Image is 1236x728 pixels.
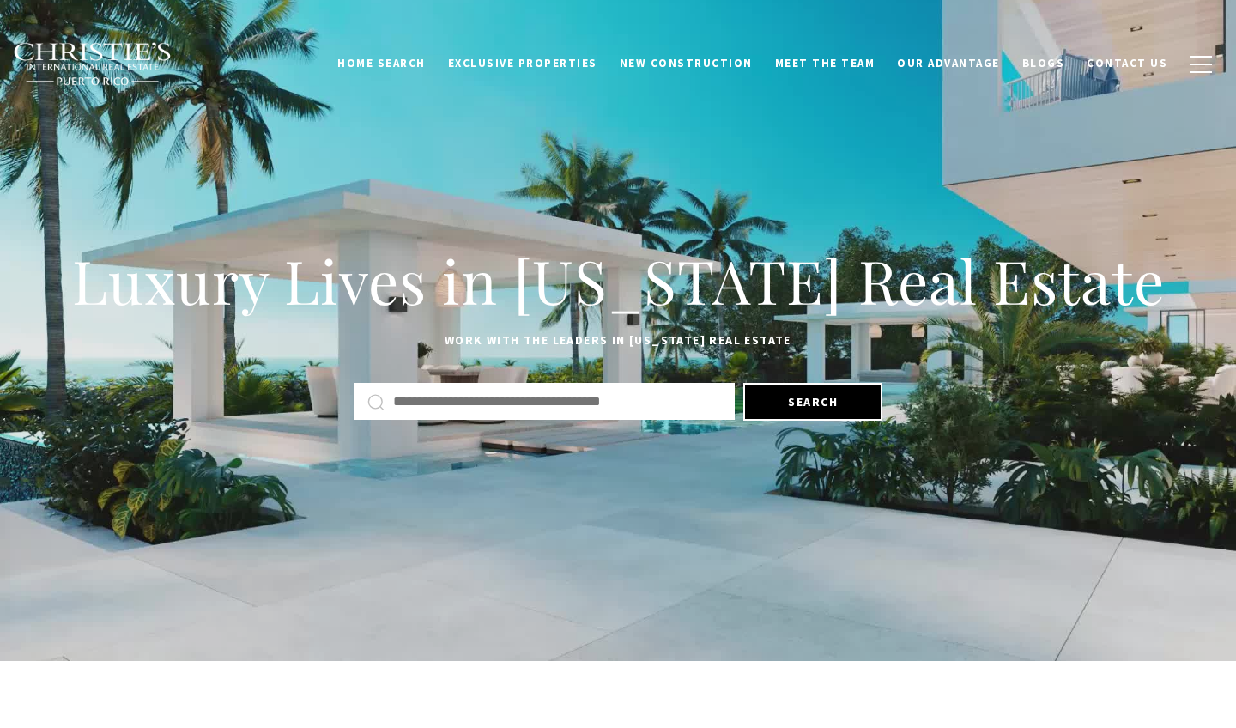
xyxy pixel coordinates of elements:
[620,56,753,70] span: New Construction
[1087,56,1167,70] span: Contact Us
[448,56,597,70] span: Exclusive Properties
[609,47,764,80] a: New Construction
[13,42,173,87] img: Christie's International Real Estate black text logo
[437,47,609,80] a: Exclusive Properties
[886,47,1011,80] a: Our Advantage
[897,56,1000,70] span: Our Advantage
[1022,56,1065,70] span: Blogs
[1011,47,1076,80] a: Blogs
[60,331,1176,351] p: Work with the leaders in [US_STATE] Real Estate
[326,47,437,80] a: Home Search
[764,47,887,80] a: Meet the Team
[743,383,882,421] button: Search
[60,243,1176,318] h1: Luxury Lives in [US_STATE] Real Estate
